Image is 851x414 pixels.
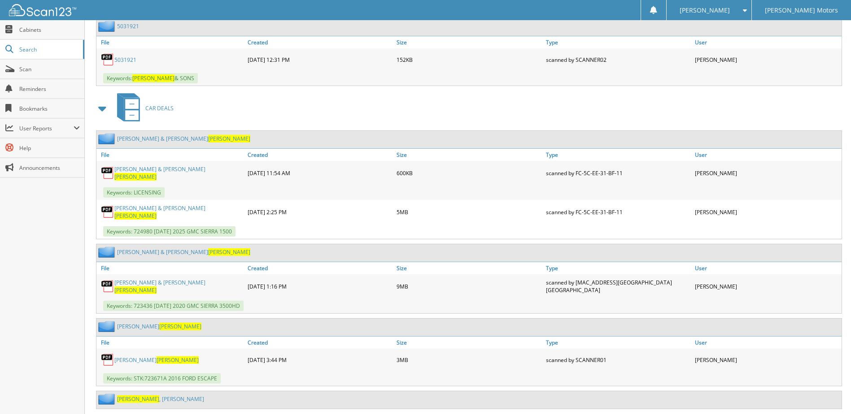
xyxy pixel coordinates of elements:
span: Scan [19,65,80,73]
a: Size [394,262,543,274]
img: PDF.png [101,280,114,293]
div: [DATE] 2:25 PM [245,202,394,222]
img: PDF.png [101,166,114,180]
span: [PERSON_NAME] [114,286,157,294]
a: Size [394,149,543,161]
div: [PERSON_NAME] [693,351,842,369]
a: [PERSON_NAME] & [PERSON_NAME][PERSON_NAME] [114,165,243,181]
span: Keywords: LICENSING [103,187,165,198]
div: [DATE] 11:54 AM [245,163,394,183]
span: Keywords: 723436 [DATE] 2020 GMC SIERRA 3500HD [103,301,244,311]
a: File [96,149,245,161]
a: Size [394,336,543,349]
img: folder2.png [98,21,117,32]
a: File [96,262,245,274]
span: Help [19,144,80,152]
a: [PERSON_NAME] & [PERSON_NAME][PERSON_NAME] [117,248,250,256]
a: Type [544,149,693,161]
span: Search [19,46,79,53]
span: [PERSON_NAME] [680,8,730,13]
span: CAR DEALS [145,104,174,112]
div: [PERSON_NAME] [693,51,842,69]
a: CAR DEALS [112,91,174,126]
a: [PERSON_NAME][PERSON_NAME] [117,323,201,330]
span: Keywords: & SONS [103,73,198,83]
div: 3MB [394,351,543,369]
div: 5MB [394,202,543,222]
a: File [96,336,245,349]
a: [PERSON_NAME][PERSON_NAME] [114,356,199,364]
span: [PERSON_NAME] [208,135,250,142]
a: 5031921 [114,56,136,64]
img: folder2.png [98,393,117,405]
a: Created [245,262,394,274]
a: 5031921 [117,22,139,30]
a: Type [544,36,693,48]
span: [PERSON_NAME] [159,323,201,330]
span: [PERSON_NAME] Motors [765,8,838,13]
div: [DATE] 12:31 PM [245,51,394,69]
img: scan123-logo-white.svg [9,4,76,16]
iframe: Chat Widget [806,371,851,414]
img: PDF.png [101,53,114,66]
img: folder2.png [98,321,117,332]
a: User [693,336,842,349]
div: scanned by [MAC_ADDRESS][GEOGRAPHIC_DATA][GEOGRAPHIC_DATA] [544,276,693,296]
span: [PERSON_NAME] [114,173,157,181]
img: PDF.png [101,205,114,219]
a: [PERSON_NAME] & [PERSON_NAME][PERSON_NAME] [117,135,250,142]
div: 600KB [394,163,543,183]
a: Created [245,36,394,48]
div: [PERSON_NAME] [693,276,842,296]
div: scanned by SCANNER01 [544,351,693,369]
div: [DATE] 3:44 PM [245,351,394,369]
a: User [693,36,842,48]
div: scanned by FC-5C-EE-31-BF-11 [544,163,693,183]
a: Created [245,149,394,161]
span: [PERSON_NAME] [117,395,159,403]
a: Size [394,36,543,48]
a: [PERSON_NAME], [PERSON_NAME] [117,395,204,403]
span: Keywords: 724980 [DATE] 2025 GMC SIERRA 1500 [103,226,236,237]
span: Announcements [19,164,80,172]
a: Type [544,262,693,274]
div: 152KB [394,51,543,69]
span: [PERSON_NAME] [114,212,157,220]
a: Type [544,336,693,349]
img: folder2.png [98,246,117,258]
a: [PERSON_NAME] & [PERSON_NAME][PERSON_NAME] [114,204,243,220]
span: [PERSON_NAME] [208,248,250,256]
span: [PERSON_NAME] [132,74,175,82]
a: File [96,36,245,48]
span: Cabinets [19,26,80,34]
a: [PERSON_NAME] & [PERSON_NAME][PERSON_NAME] [114,279,243,294]
img: PDF.png [101,353,114,367]
span: Bookmarks [19,105,80,112]
div: [DATE] 1:16 PM [245,276,394,296]
a: Created [245,336,394,349]
img: folder2.png [98,133,117,144]
div: [PERSON_NAME] [693,202,842,222]
a: User [693,262,842,274]
span: Reminders [19,85,80,93]
span: Keywords: STK:723671A 2016 FORD ESCAPE [103,373,221,384]
a: User [693,149,842,161]
div: [PERSON_NAME] [693,163,842,183]
div: scanned by FC-5C-EE-31-BF-11 [544,202,693,222]
div: 9MB [394,276,543,296]
span: [PERSON_NAME] [157,356,199,364]
span: User Reports [19,125,74,132]
div: scanned by SCANNER02 [544,51,693,69]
